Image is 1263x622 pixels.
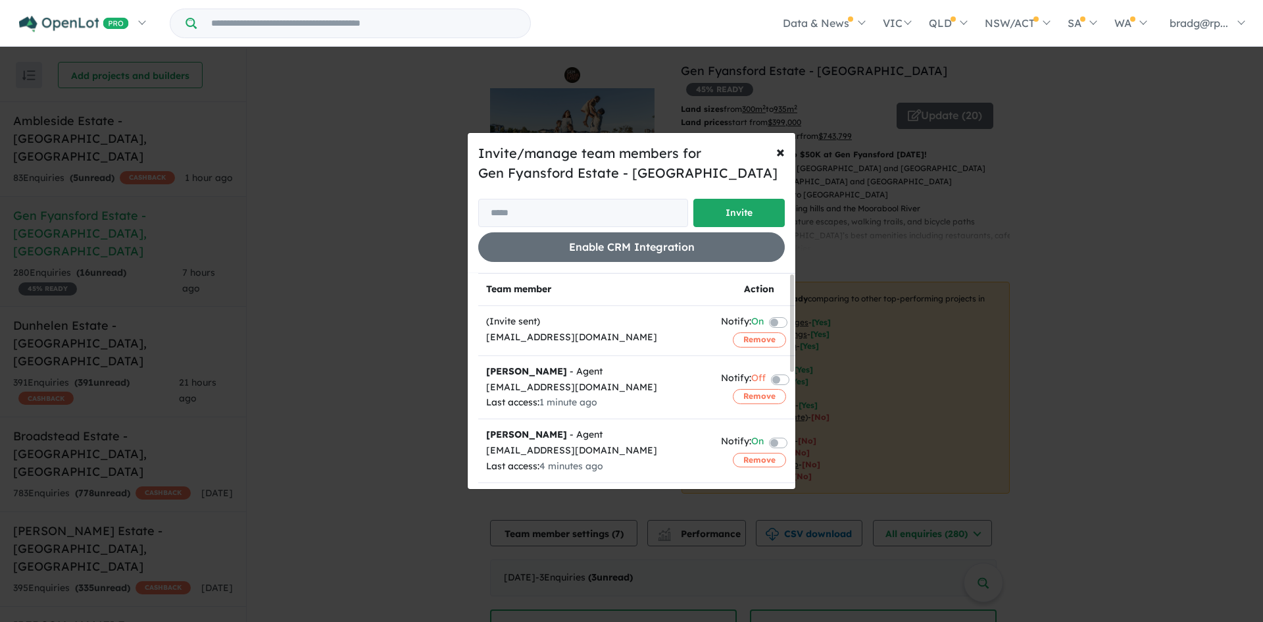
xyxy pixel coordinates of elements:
span: On [751,314,764,332]
button: Invite [693,199,785,227]
span: On [751,434,764,452]
div: [EMAIL_ADDRESS][DOMAIN_NAME] [486,330,705,346]
span: 1 minute ago [539,396,597,408]
div: [EMAIL_ADDRESS][DOMAIN_NAME] [486,380,705,396]
span: Off [751,371,766,388]
span: 4 minutes ago [539,460,603,472]
div: Last access: [486,459,705,475]
strong: [PERSON_NAME] [486,428,567,440]
div: Notify: [721,434,764,452]
span: bradg@rp... [1170,16,1228,30]
div: Notify: [721,314,764,332]
div: - Agent [486,364,705,380]
button: Enable CRM Integration [478,232,785,262]
div: (Invite sent) [486,314,705,330]
input: Try estate name, suburb, builder or developer [199,9,528,38]
h5: Invite/manage team members for Gen Fyansford Estate - [GEOGRAPHIC_DATA] [478,143,785,183]
strong: [PERSON_NAME] [486,365,567,377]
img: Openlot PRO Logo White [19,16,129,32]
button: Remove [733,332,786,347]
div: Notify: [721,371,766,388]
button: Remove [733,389,786,403]
div: - Agent [486,427,705,443]
th: Team member [478,274,713,306]
th: Action [713,274,805,306]
div: Last access: [486,395,705,411]
span: × [776,142,785,161]
button: Remove [733,453,786,467]
div: [EMAIL_ADDRESS][DOMAIN_NAME] [486,443,705,459]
